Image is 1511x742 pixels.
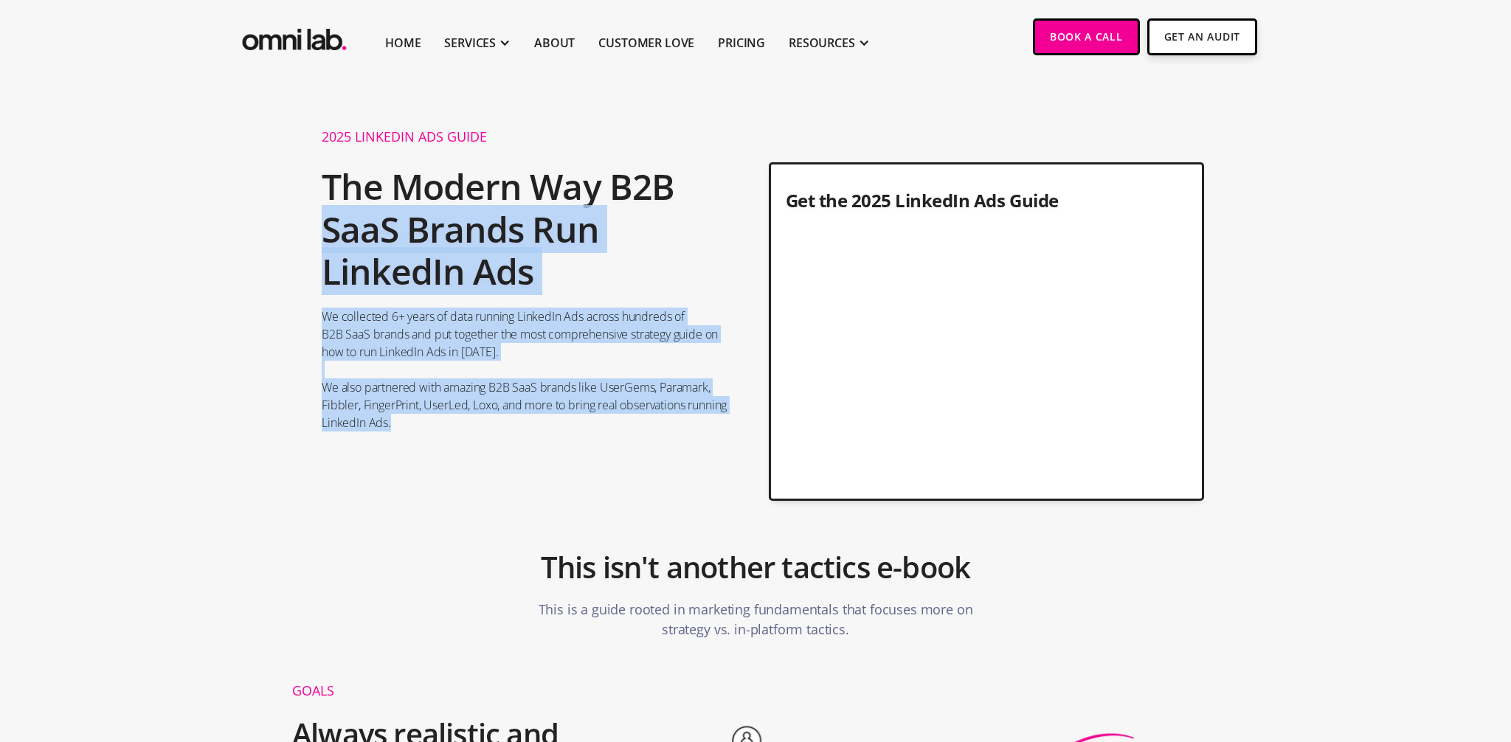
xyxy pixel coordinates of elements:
div: Goals [292,684,649,697]
a: home [239,18,350,55]
h1: 2025 Linkedin Ads Guide [322,130,728,150]
iframe: Form [786,229,1188,484]
div: SERVICES [444,34,496,52]
a: About [534,34,575,52]
p: We collected 6+ years of data running LinkedIn Ads across hundreds of B2B SaaS brands and put tog... [322,308,728,431]
p: This is a guide rooted in marketing fundamentals that focuses more on strategy vs. in-platform ta... [534,592,977,647]
iframe: Chat Widget [1245,571,1511,742]
a: Customer Love [598,34,694,52]
h3: Get the 2025 LinkedIn Ads Guide [786,188,1188,220]
a: Pricing [718,34,765,52]
a: Get An Audit [1147,18,1257,55]
h2: This isn't another tactics e-book [541,542,971,592]
h2: The Modern Way B2B SaaS Brands Run LinkedIn Ads [322,158,728,300]
a: Book a Call [1033,18,1140,55]
div: RESOURCES [789,34,855,52]
a: Home [385,34,421,52]
img: Omni Lab: B2B SaaS Demand Generation Agency [239,18,350,55]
